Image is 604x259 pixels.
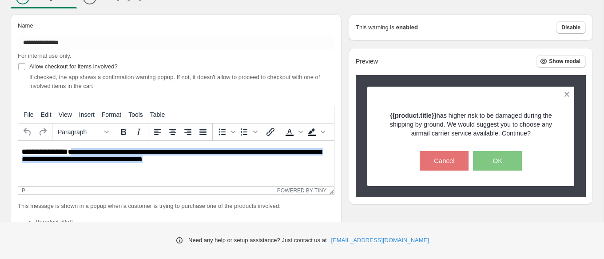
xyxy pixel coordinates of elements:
[59,111,72,118] span: View
[35,124,50,139] button: Redo
[390,112,437,119] strong: {{product.title}}
[29,74,320,89] span: If checked, the app shows a confirmation warning popup. If not, it doesn't allow to proceed to ch...
[215,124,237,139] div: Bullet list
[180,124,195,139] button: Align right
[36,218,334,227] li: {{product.title}}
[356,58,378,65] h2: Preview
[18,22,33,29] span: Name
[331,236,429,245] a: [EMAIL_ADDRESS][DOMAIN_NAME]
[102,111,121,118] span: Format
[549,58,580,65] span: Show modal
[150,111,165,118] span: Table
[383,111,559,138] p: has higher risk to be damaged during the shipping by ground. We would suggest you to choose any a...
[282,124,304,139] div: Text color
[195,124,211,139] button: Justify
[116,124,131,139] button: Bold
[20,124,35,139] button: Undo
[54,124,112,139] button: Formats
[18,141,334,186] iframe: Rich Text Area
[396,23,418,32] strong: enabled
[79,111,95,118] span: Insert
[556,21,586,34] button: Disable
[150,124,165,139] button: Align left
[165,124,180,139] button: Align center
[24,111,34,118] span: File
[304,124,326,139] div: Background color
[128,111,143,118] span: Tools
[131,124,146,139] button: Italic
[29,63,118,70] span: Allow checkout for items involved?
[237,124,259,139] div: Numbered list
[536,55,586,68] button: Show modal
[561,24,580,31] span: Disable
[58,128,101,135] span: Paragraph
[263,124,278,139] button: Insert/edit link
[473,151,522,171] button: OK
[41,111,52,118] span: Edit
[277,187,327,194] a: Powered by Tiny
[356,23,394,32] p: This warning is
[18,202,334,211] p: This message is shown in a popup when a customer is trying to purchase one of the products involved:
[18,52,71,59] span: For internal use only.
[22,187,25,194] div: p
[420,151,469,171] button: Cancel
[326,187,334,194] div: Resize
